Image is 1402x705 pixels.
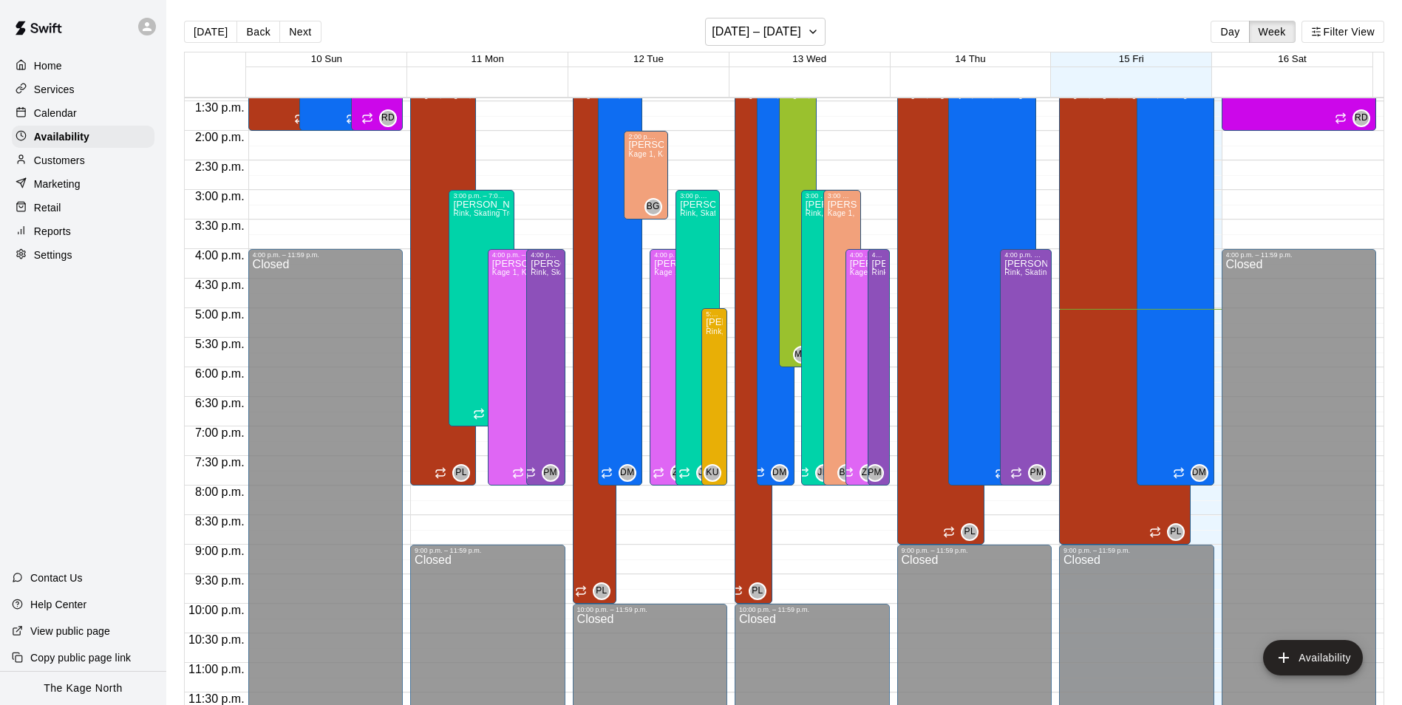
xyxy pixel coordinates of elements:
div: 4:00 p.m. – 8:00 p.m.: Available [1000,249,1052,486]
div: 3:00 p.m. – 8:00 p.m.: Available [676,190,719,486]
div: 4:00 p.m. – 11:59 p.m. [1226,251,1372,259]
span: Rink, Skating Treadmill , Kage 1, Kage 2, Kage 3, Kage 4, Open Area, Meeting Room, Gym [680,209,1000,217]
button: 12 Tue [633,53,664,64]
span: 3:30 p.m. [191,219,248,232]
span: Recurring availability [294,112,306,124]
button: add [1263,640,1363,675]
div: 5:00 p.m. – 8:00 p.m. [706,310,723,318]
span: JM [698,466,711,480]
span: Recurring availability [512,467,524,479]
div: 9:00 p.m. – 11:59 p.m. [1064,547,1209,554]
span: Recurring availability [361,112,373,124]
div: 3:00 p.m. – 8:00 p.m. [806,192,834,200]
div: 3:00 p.m. – 8:00 p.m.: Available [801,190,839,486]
div: 3:00 p.m. – 7:00 p.m. [453,192,510,200]
span: 7:30 p.m. [191,456,248,469]
span: Kage 1, Kage 2, Kage 3, Kage 4, Open Area [492,268,647,276]
span: BG [647,200,660,214]
div: J.D. McGivern [696,464,714,482]
span: MG [794,347,809,362]
span: 2:00 p.m. [191,131,248,143]
span: Recurring availability [524,467,536,479]
div: 4:00 p.m. – 8:00 p.m.: Available [845,249,883,486]
div: 4:00 p.m. – 8:00 p.m. [1004,251,1047,259]
div: 1:00 p.m. – 8:00 p.m.: Available [948,72,1036,486]
div: 1:00 p.m. – 8:00 p.m.: Available [1137,72,1214,486]
span: 10:00 p.m. [185,604,248,616]
span: PL [752,584,763,599]
p: Marketing [34,177,81,191]
div: 5:00 p.m. – 8:00 p.m.: Available [701,308,727,486]
span: Kage 1, Kage 2, Kage 3, Kage 4, Open Area [628,150,783,158]
p: Settings [34,248,72,262]
button: Filter View [1301,21,1384,43]
span: JM [817,466,830,480]
span: 6:30 p.m. [191,397,248,409]
a: Services [12,78,154,101]
div: 9:00 p.m. – 11:59 p.m. [415,547,560,554]
p: The Kage North [44,681,123,696]
span: 9:00 p.m. [191,545,248,557]
span: 1:30 p.m. [191,101,248,114]
button: 13 Wed [792,53,826,64]
div: J.D. McGivern [815,464,833,482]
span: Kage 1, Kage 2, Kage 3, Kage 4, Open Area [850,268,1005,276]
div: 4:00 p.m. – 8:00 p.m.: Available [488,249,554,486]
h6: [DATE] – [DATE] [712,21,801,42]
button: 10 Sun [311,53,342,64]
span: 11:30 p.m. [185,692,248,705]
span: Recurring availability [575,585,587,597]
div: 10:00 p.m. – 11:59 p.m. [577,606,723,613]
p: Customers [34,153,85,168]
span: Recurring availability [435,467,446,479]
div: Devon Macausland [619,464,636,482]
a: Customers [12,149,154,171]
button: 15 Fri [1119,53,1144,64]
button: [DATE] [184,21,237,43]
button: 14 Thu [955,53,985,64]
span: PL [1170,525,1181,539]
div: Robyn Draper [1352,109,1370,127]
div: 3:00 p.m. – 7:00 p.m.: Available [449,190,514,426]
p: Availability [34,129,89,144]
span: Recurring availability [797,467,809,479]
button: 11 Mon [471,53,503,64]
span: Rink, Skating Treadmill , Kage 1, Kage 2, Kage 3, Kage 4, Open Area, Meeting Room, Gym [453,209,773,217]
div: 3:00 p.m. – 8:00 p.m. [680,192,715,200]
button: 16 Sat [1278,53,1307,64]
a: Retail [12,197,154,219]
div: 10:00 p.m. – 11:59 p.m. [739,606,885,613]
span: PL [455,466,466,480]
span: DM [1192,466,1206,480]
span: Kage 1, Kage 2, Kage 3, Kage 4, Open Area [654,268,809,276]
span: RD [381,111,395,126]
p: Home [34,58,62,73]
div: Calendar [12,102,154,124]
div: Home [12,55,154,77]
button: Back [236,21,280,43]
p: Contact Us [30,571,83,585]
span: 3:00 p.m. [191,190,248,202]
a: Availability [12,126,154,148]
p: Copy public page link [30,650,131,665]
span: ZO [673,466,685,480]
p: Calendar [34,106,77,120]
div: 4:00 p.m. – 8:00 p.m. [492,251,549,259]
div: Zach Owen [670,464,688,482]
span: Recurring availability [1149,526,1161,538]
div: Zach Owen [860,464,877,482]
span: Recurring availability [1335,112,1347,124]
div: Settings [12,244,154,266]
div: Marketing [12,173,154,195]
span: 7:00 p.m. [191,426,248,439]
p: Help Center [30,597,86,612]
span: 10:30 p.m. [185,633,248,646]
span: DM [772,466,786,480]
